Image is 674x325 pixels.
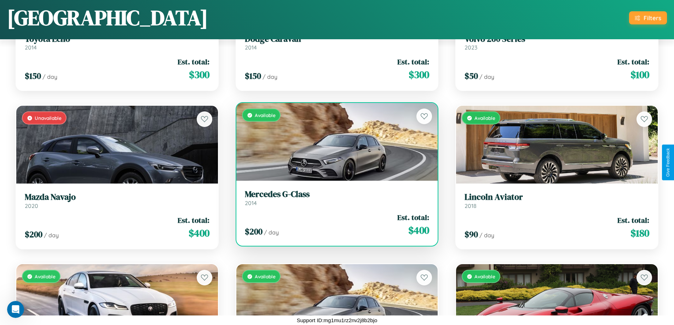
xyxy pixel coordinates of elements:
[7,301,24,318] iframe: Intercom live chat
[263,73,277,80] span: / day
[25,34,209,51] a: Toyota Echo2014
[630,68,649,82] span: $ 100
[245,189,430,207] a: Mercedes G-Class2014
[479,73,494,80] span: / day
[644,14,661,22] div: Filters
[629,11,667,24] button: Filters
[465,192,649,209] a: Lincoln Aviator2018
[178,215,209,225] span: Est. total:
[189,68,209,82] span: $ 300
[264,229,279,236] span: / day
[189,226,209,240] span: $ 400
[25,192,209,202] h3: Mazda Navajo
[474,115,495,121] span: Available
[245,70,261,82] span: $ 150
[25,192,209,209] a: Mazda Navajo2020
[7,3,208,32] h1: [GEOGRAPHIC_DATA]
[25,228,42,240] span: $ 200
[245,44,257,51] span: 2014
[465,228,478,240] span: $ 90
[617,215,649,225] span: Est. total:
[465,34,649,51] a: Volvo 260 Series2023
[25,44,37,51] span: 2014
[630,226,649,240] span: $ 180
[397,57,429,67] span: Est. total:
[666,148,670,177] div: Give Feedback
[245,226,263,237] span: $ 200
[465,192,649,202] h3: Lincoln Aviator
[245,199,257,207] span: 2014
[474,273,495,279] span: Available
[479,232,494,239] span: / day
[465,202,477,209] span: 2018
[397,212,429,222] span: Est. total:
[35,115,62,121] span: Unavailable
[297,315,378,325] p: Support ID: mg1mu1rz2nv2j8b2bjo
[409,68,429,82] span: $ 300
[35,273,56,279] span: Available
[408,223,429,237] span: $ 400
[255,112,276,118] span: Available
[25,202,38,209] span: 2020
[178,57,209,67] span: Est. total:
[245,34,430,51] a: Dodge Caravan2014
[255,273,276,279] span: Available
[44,232,59,239] span: / day
[245,189,430,199] h3: Mercedes G-Class
[42,73,57,80] span: / day
[465,44,477,51] span: 2023
[465,70,478,82] span: $ 50
[617,57,649,67] span: Est. total:
[25,70,41,82] span: $ 150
